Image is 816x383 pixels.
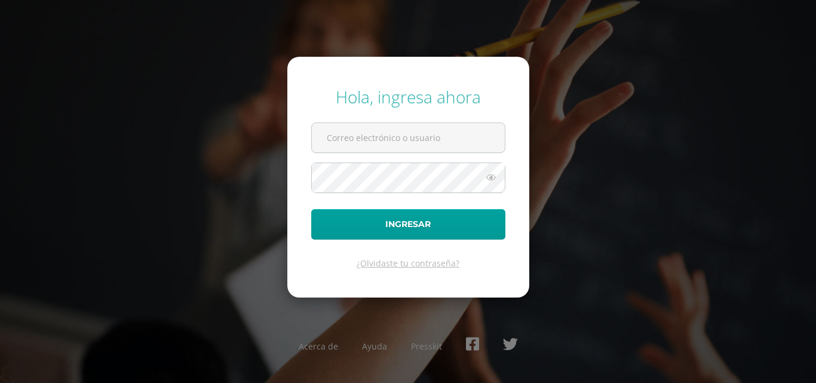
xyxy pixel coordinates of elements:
[312,123,505,152] input: Correo electrónico o usuario
[362,341,387,352] a: Ayuda
[299,341,338,352] a: Acerca de
[357,258,459,269] a: ¿Olvidaste tu contraseña?
[311,209,505,240] button: Ingresar
[411,341,442,352] a: Presskit
[311,85,505,108] div: Hola, ingresa ahora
